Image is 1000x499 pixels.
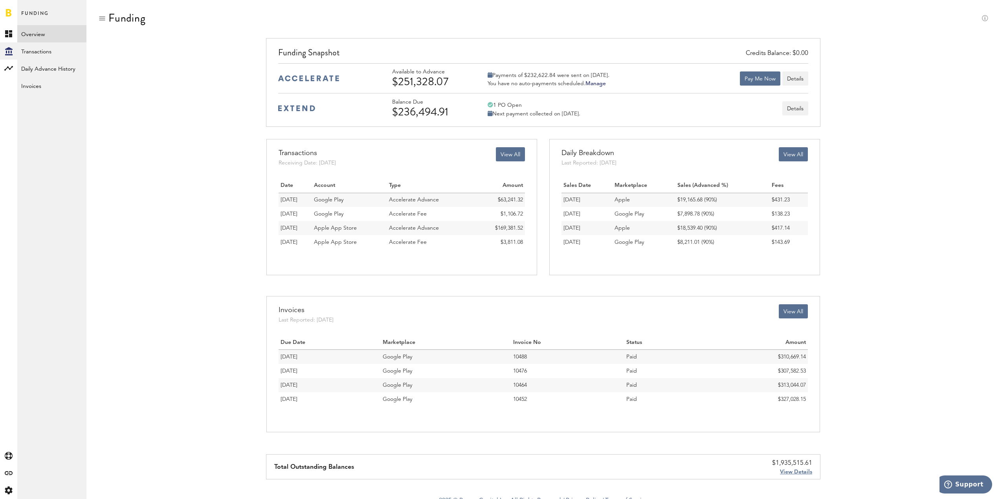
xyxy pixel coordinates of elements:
[501,239,523,245] span: $3,811.08
[312,193,387,207] td: Google Play
[278,46,808,63] div: Funding Snapshot
[281,354,297,360] span: [DATE]
[498,197,523,203] span: $63,241.32
[281,397,297,402] span: [DATE]
[613,179,676,193] th: Marketplace
[561,159,617,167] div: Last Reported: [DATE]
[314,239,357,245] span: Apple App Store
[779,304,808,318] button: View All
[675,179,770,193] th: Sales (Advanced %)
[694,378,808,392] td: $313,044.07
[474,235,525,249] td: $3,811.08
[694,392,808,406] td: $327,028.15
[381,336,511,350] th: Marketplace
[389,225,439,231] span: Accelerate Advance
[387,221,473,235] td: Accelerate Advance
[770,179,808,193] th: Fees
[694,364,808,378] td: $307,582.53
[17,60,86,77] a: Daily Advance History
[675,193,770,207] td: $19,165.68 (90%)
[675,221,770,235] td: $18,539.40 (90%)
[389,197,439,203] span: Accelerate Advance
[513,354,527,360] span: 10488
[782,71,808,86] button: Details
[312,221,387,235] td: Apple App Store
[383,397,412,402] span: Google Play
[770,207,808,221] td: $138.23
[387,235,473,249] td: Accelerate Fee
[17,42,86,60] a: Transactions
[383,354,412,360] span: Google Play
[778,382,806,388] span: $313,044.07
[108,12,146,24] div: Funding
[513,368,527,374] span: 10476
[778,368,806,374] span: $307,582.53
[281,239,297,245] span: [DATE]
[281,197,297,203] span: [DATE]
[278,105,315,111] img: extend-medium-blue-logo.svg
[496,147,525,161] button: View All
[770,193,808,207] td: $431.23
[778,397,806,402] span: $327,028.15
[511,378,625,392] td: 10464
[279,350,381,364] td: 15.08.25
[561,235,613,249] td: [DATE]
[675,207,770,221] td: $7,898.78 (90%)
[626,368,637,374] span: Paid
[279,207,312,221] td: 26.08.25
[279,316,334,324] div: Last Reported: [DATE]
[314,225,357,231] span: Apple App Store
[488,102,580,109] div: 1 PO Open
[279,304,334,316] div: Invoices
[624,364,694,378] td: Paid
[488,72,609,79] div: Payments of $232,622.84 were sent on [DATE].
[383,382,412,388] span: Google Play
[561,221,613,235] td: [DATE]
[381,392,511,406] td: Google Play
[511,336,625,350] th: Invoice No
[770,235,808,249] td: $143.69
[694,336,808,350] th: Amount
[281,382,297,388] span: [DATE]
[279,193,312,207] td: 26.08.25
[474,179,525,193] th: Amount
[278,75,339,81] img: accelerate-medium-blue-logo.svg
[383,368,412,374] span: Google Play
[561,179,613,193] th: Sales Date
[694,350,808,364] td: $310,669.14
[561,207,613,221] td: [DATE]
[281,211,297,217] span: [DATE]
[488,110,580,117] div: Next payment collected on [DATE].
[381,364,511,378] td: Google Play
[511,392,625,406] td: 10452
[279,235,312,249] td: 26.08.25
[624,336,694,350] th: Status
[474,221,525,235] td: $169,381.52
[392,106,467,118] div: $236,494.91
[21,9,49,25] span: Funding
[279,179,312,193] th: Date
[279,147,336,159] div: Transactions
[770,221,808,235] td: $417.14
[585,81,606,86] a: Manage
[772,459,812,468] div: $1,935,515.61
[312,179,387,193] th: Account
[501,211,523,217] span: $1,106.72
[740,71,780,86] button: Pay Me Now
[626,397,637,402] span: Paid
[279,392,381,406] td: 15.05.25
[314,211,343,217] span: Google Play
[488,80,609,87] div: You have no auto-payments scheduled.
[626,382,637,388] span: Paid
[513,382,527,388] span: 10464
[312,235,387,249] td: Apple App Store
[513,397,527,402] span: 10452
[279,378,381,392] td: 16.06.25
[675,235,770,249] td: $8,211.01 (90%)
[561,147,617,159] div: Daily Breakdown
[274,455,354,479] div: Total Outstanding Balances
[392,99,467,106] div: Balance Due
[389,211,427,217] span: Accelerate Fee
[279,364,381,378] td: 15.07.25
